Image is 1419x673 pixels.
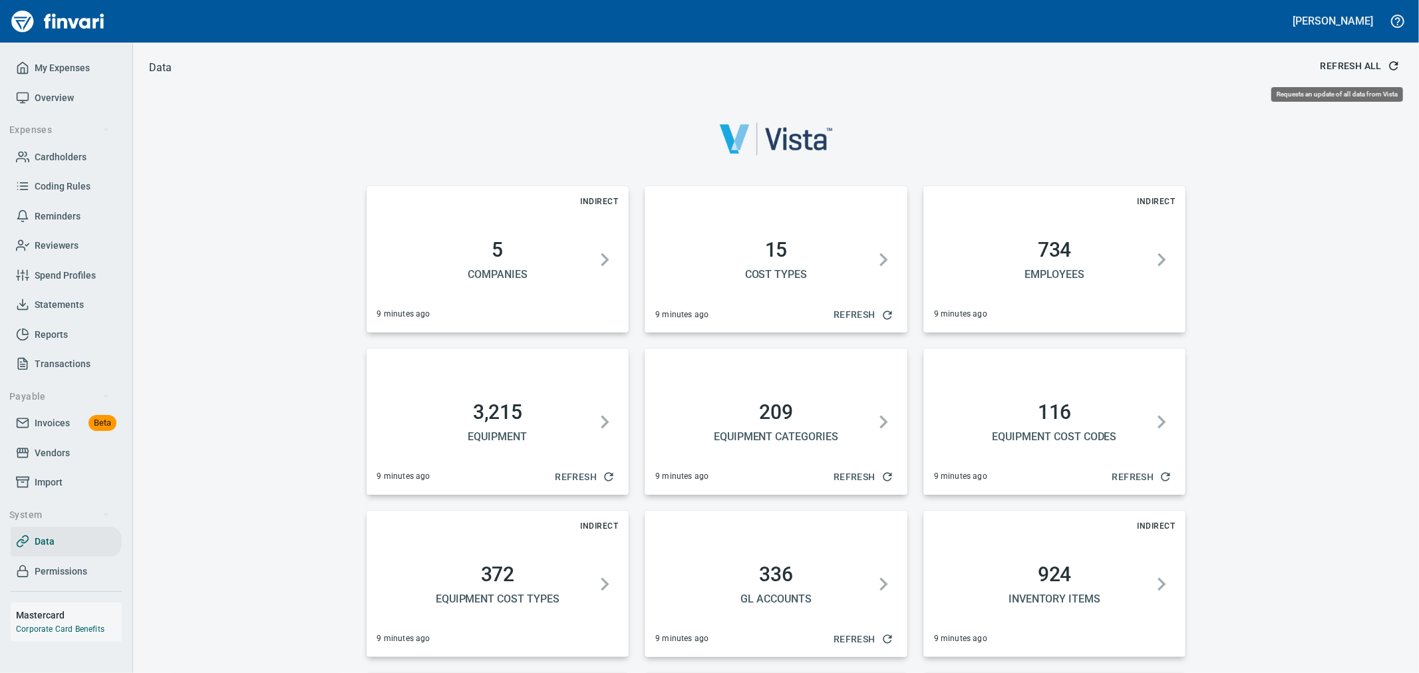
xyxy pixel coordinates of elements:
[1107,465,1176,489] button: Refresh
[11,53,122,83] a: My Expenses
[35,267,96,284] span: Spend Profiles
[655,309,709,322] span: 9 minutes ago
[35,237,79,254] span: Reviewers
[828,627,897,652] button: Refresh
[35,415,70,432] span: Invoices
[655,384,897,460] button: 209Equipment Categories
[834,469,891,485] span: Refresh
[661,592,891,606] h5: GL Accounts
[11,231,122,261] a: Reviewers
[834,307,891,323] span: Refresh
[35,445,70,462] span: Vendors
[377,384,619,460] button: 3,215Equipment
[939,563,1170,587] h2: 924
[383,592,613,606] h5: Equipment Cost Types
[8,5,108,37] img: Finvari
[383,430,613,444] h5: Equipment
[16,608,122,622] h6: Mastercard
[35,356,90,372] span: Transactions
[834,631,891,648] span: Refresh
[9,122,110,138] span: Expenses
[9,507,110,523] span: System
[661,267,891,281] h5: Cost Types
[575,195,623,208] span: Indirect
[1112,469,1170,485] span: Refresh
[88,416,116,431] span: Beta
[11,261,122,291] a: Spend Profiles
[377,547,619,622] button: 372Equipment Cost Types
[939,430,1170,444] h5: Equipment Cost Codes
[1321,58,1398,74] span: Refresh All
[383,267,613,281] h5: Companies
[661,430,891,444] h5: Equipment Categories
[4,118,115,142] button: Expenses
[939,267,1170,281] h5: Employees
[939,238,1170,262] h2: 734
[661,563,891,587] h2: 336
[661,400,891,424] h2: 209
[383,238,613,262] h2: 5
[35,60,90,76] span: My Expenses
[11,172,122,202] a: Coding Rules
[35,208,80,225] span: Reminders
[1132,195,1180,208] span: Indirect
[655,547,897,622] button: 336GL Accounts
[35,474,63,491] span: Import
[383,400,613,424] h2: 3,215
[11,142,122,172] a: Cardholders
[11,468,122,497] a: Import
[934,470,987,483] span: 9 minutes ago
[35,327,68,343] span: Reports
[575,519,623,533] span: Indirect
[149,60,172,76] p: Data
[377,308,430,321] span: 9 minutes ago
[11,527,122,557] a: Data
[35,297,84,313] span: Statements
[377,470,430,483] span: 9 minutes ago
[35,563,87,580] span: Permissions
[1315,54,1403,78] button: Refresh All
[828,465,897,489] button: Refresh
[35,533,55,550] span: Data
[377,222,619,297] button: 5Companies
[35,178,90,195] span: Coding Rules
[1293,14,1373,28] h5: [PERSON_NAME]
[1132,519,1180,533] span: Indirect
[11,408,122,438] a: InvoicesBeta
[934,384,1176,460] button: 116Equipment Cost Codes
[35,90,74,106] span: Overview
[35,149,86,166] span: Cardholders
[9,388,110,405] span: Payable
[377,632,430,646] span: 9 minutes ago
[383,563,613,587] h2: 372
[555,469,613,485] span: Refresh
[11,557,122,587] a: Permissions
[11,202,122,231] a: Reminders
[939,592,1170,606] h5: Inventory Items
[1290,11,1376,31] button: [PERSON_NAME]
[11,290,122,320] a: Statements
[934,222,1176,297] button: 734Employees
[939,400,1170,424] h2: 116
[11,349,122,379] a: Transactions
[11,83,122,113] a: Overview
[4,384,115,409] button: Payable
[934,632,987,646] span: 9 minutes ago
[655,222,897,297] button: 15Cost Types
[11,438,122,468] a: Vendors
[550,465,618,489] button: Refresh
[11,320,122,350] a: Reports
[655,470,709,483] span: 9 minutes ago
[16,624,104,634] a: Corporate Card Benefits
[655,632,709,646] span: 9 minutes ago
[661,238,891,262] h2: 15
[934,547,1176,622] button: 924Inventory Items
[934,308,987,321] span: 9 minutes ago
[4,503,115,527] button: System
[149,60,172,76] nav: breadcrumb
[828,303,897,327] button: Refresh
